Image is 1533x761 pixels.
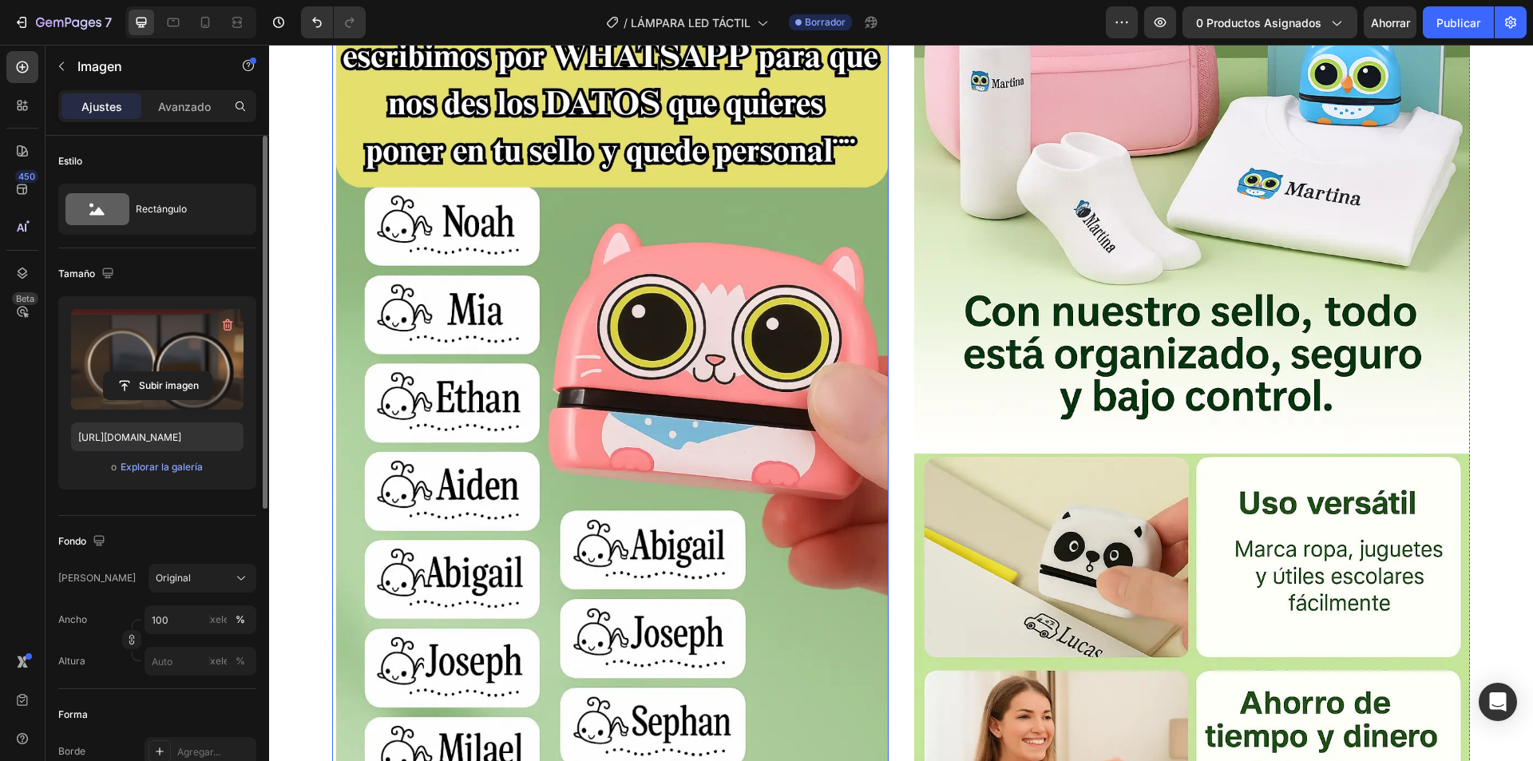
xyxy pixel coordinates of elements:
button: Explorar la galería [120,459,204,475]
font: LÁMPARA LED TÁCTIL [631,16,751,30]
font: Tamaño [58,268,95,279]
font: o [111,461,117,473]
font: Imagen [77,58,122,74]
font: % [236,655,245,667]
font: % [236,613,245,625]
font: 0 productos asignados [1196,16,1321,30]
input: https://ejemplo.com/imagen.jpg [71,422,244,451]
font: Forma [58,708,88,720]
font: Estilo [58,155,82,167]
font: píxeles [202,613,234,625]
button: Original [149,564,256,593]
button: 7 [6,6,119,38]
font: 7 [105,14,112,30]
button: % [208,652,228,671]
input: píxeles% [145,605,256,634]
button: 0 productos asignados [1182,6,1357,38]
input: píxeles% [145,647,256,676]
p: Imagen [77,57,213,76]
iframe: Área de diseño [269,45,1533,761]
button: píxeles [231,652,250,671]
font: Ancho [58,613,87,625]
font: Publicar [1436,16,1480,30]
button: Subir imagen [103,371,212,400]
font: Rectángulo [136,203,187,215]
button: Publicar [1423,6,1494,38]
font: Agregar... [177,746,220,758]
font: Ajustes [81,100,122,113]
font: / [624,16,628,30]
div: Deshacer/Rehacer [301,6,366,38]
font: Fondo [58,535,86,547]
font: Beta [16,293,34,304]
font: Explorar la galería [121,461,203,473]
button: píxeles [231,610,250,629]
font: píxeles [202,655,234,667]
font: Borde [58,745,85,757]
font: Altura [58,655,85,667]
font: Avanzado [158,100,211,113]
font: Original [156,572,191,584]
font: 450 [18,171,35,182]
font: [PERSON_NAME] [58,572,136,584]
button: Ahorrar [1364,6,1416,38]
div: Abrir Intercom Messenger [1479,683,1517,721]
button: % [208,610,228,629]
font: Borrador [805,16,846,28]
font: Ahorrar [1371,16,1410,30]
